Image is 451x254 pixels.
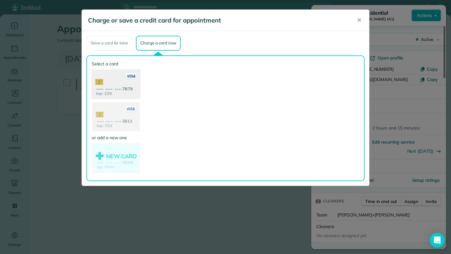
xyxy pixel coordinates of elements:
[86,36,133,51] div: Save a card for later
[430,233,445,248] div: Open Intercom Messenger
[88,16,348,25] h5: Charge or save a credit card for appointment
[92,61,140,67] label: Select a card
[136,36,180,51] div: Charge a card now
[92,135,140,141] label: or add a new one
[357,17,361,24] span: ✕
